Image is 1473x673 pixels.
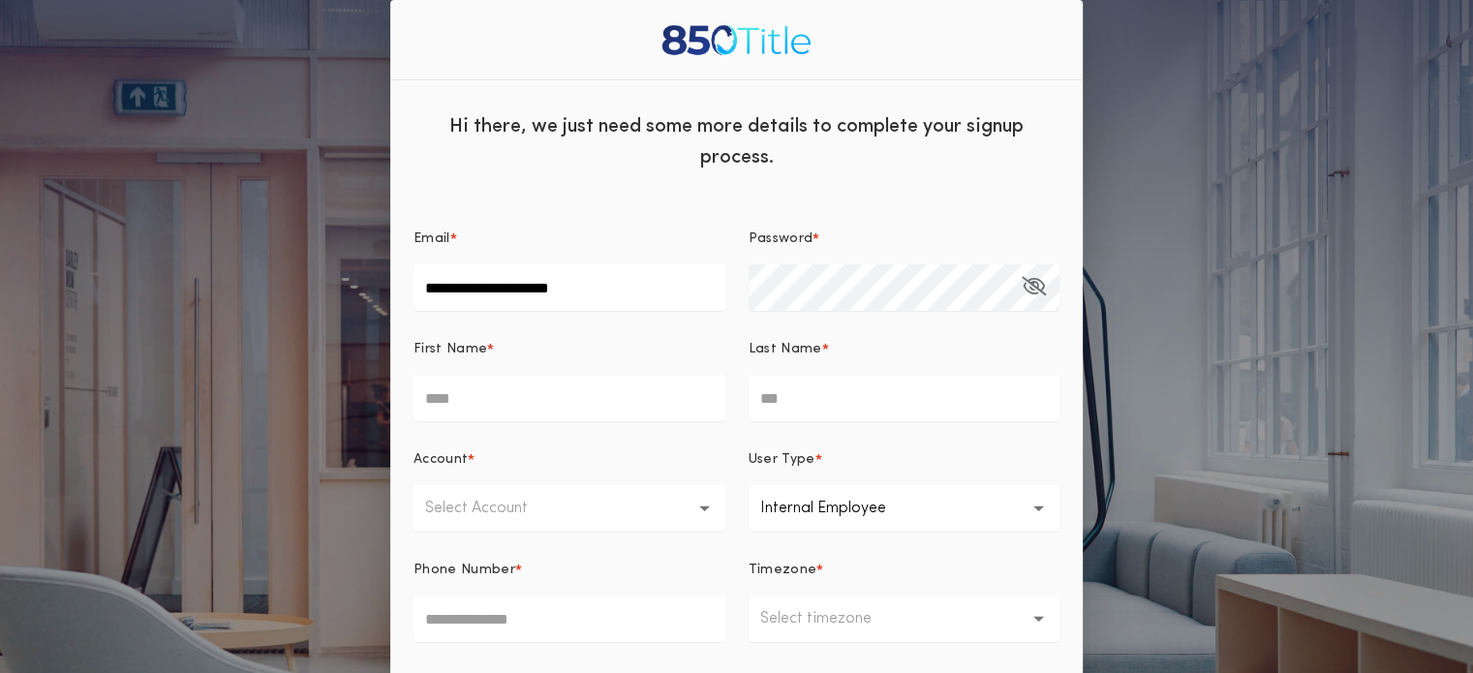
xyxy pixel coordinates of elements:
[658,15,816,64] img: logo
[414,375,725,421] input: First Name*
[749,229,813,249] p: Password
[749,375,1060,421] input: Last Name*
[749,264,1060,311] input: Password*
[414,450,468,470] p: Account
[749,340,822,359] p: Last Name
[414,485,725,532] button: Select Account
[414,229,450,249] p: Email
[749,485,1060,532] button: Internal Employee
[390,96,1083,183] div: Hi there, we just need some more details to complete your signup process.
[760,497,917,520] p: Internal Employee
[425,497,559,520] p: Select Account
[414,264,725,311] input: Email*
[749,596,1060,642] button: Select timezone
[749,561,817,580] p: Timezone
[760,607,903,630] p: Select timezone
[414,561,515,580] p: Phone Number
[414,596,725,642] input: Phone Number*
[1022,264,1046,311] button: Password*
[749,450,815,470] p: User Type
[414,340,487,359] p: First Name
